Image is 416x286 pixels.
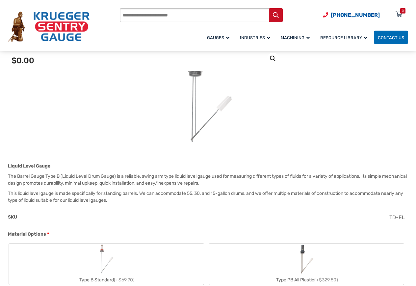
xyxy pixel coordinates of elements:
span: (+$69.70) [114,277,135,283]
span: TD-EL [389,214,405,221]
div: 0 [402,8,404,13]
a: Contact Us [374,31,408,44]
strong: Liquid Level Gauge [8,163,50,169]
label: Type PB All Plastic [209,244,404,285]
p: This liquid level gauge is made specifically for standing barrels. We can accommodate 55, 30, and... [8,190,408,204]
span: (+$329.50) [314,277,338,283]
p: The Barrel Gauge Type B (Liquid Level Drum Gauge) is a reliable, swing arm type liquid level gaug... [8,173,408,187]
a: Gauges [203,30,236,45]
span: Material Options [8,231,46,237]
a: Phone Number (920) 434-8860 [323,11,380,19]
a: Resource Library [316,30,374,45]
div: Type PB All Plastic [209,275,404,285]
label: Type B Standard [9,244,204,285]
div: Type B Standard [9,275,204,285]
span: $0.00 [12,56,34,65]
img: Krueger Sentry Gauge [8,12,90,42]
span: Gauges [207,35,229,40]
span: SKU [8,214,17,220]
span: Machining [281,35,310,40]
span: Resource Library [320,35,367,40]
a: View full-screen image gallery [267,53,279,65]
abbr: required [47,231,49,238]
span: Industries [240,35,270,40]
a: Machining [277,30,316,45]
span: [PHONE_NUMBER] [331,12,380,18]
a: Industries [236,30,277,45]
span: Contact Us [378,35,404,40]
